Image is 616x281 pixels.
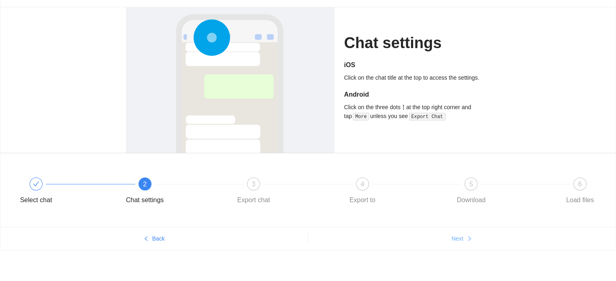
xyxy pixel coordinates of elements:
[457,194,486,207] div: Download
[360,181,364,188] span: 4
[467,236,472,242] span: right
[344,103,490,121] div: Click on the three dots at the top right corner and tap unless you see
[308,232,616,245] button: Nextright
[452,234,463,243] span: Next
[344,60,490,70] h5: iOS
[409,113,445,121] code: Export Chat
[578,181,582,188] span: 6
[121,177,230,207] div: 2Chat settings
[469,181,473,188] span: 5
[556,177,603,207] div: 6Load files
[126,194,164,207] div: Chat settings
[401,104,406,110] b: ⋮
[252,181,256,188] span: 3
[143,236,149,242] span: left
[0,232,308,245] button: leftBack
[344,34,490,53] h1: Chat settings
[143,181,147,188] span: 2
[20,194,52,207] div: Select chat
[566,194,594,207] div: Load files
[33,181,39,187] span: check
[339,177,448,207] div: 4Export to
[350,194,375,207] div: Export to
[344,90,490,99] h5: Android
[152,234,165,243] span: Back
[344,73,490,82] div: Click on the chat title at the top to access the settings.
[353,113,369,121] code: More
[230,177,339,207] div: 3Export chat
[448,177,556,207] div: 5Download
[237,194,270,207] div: Export chat
[13,177,121,207] div: Select chat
